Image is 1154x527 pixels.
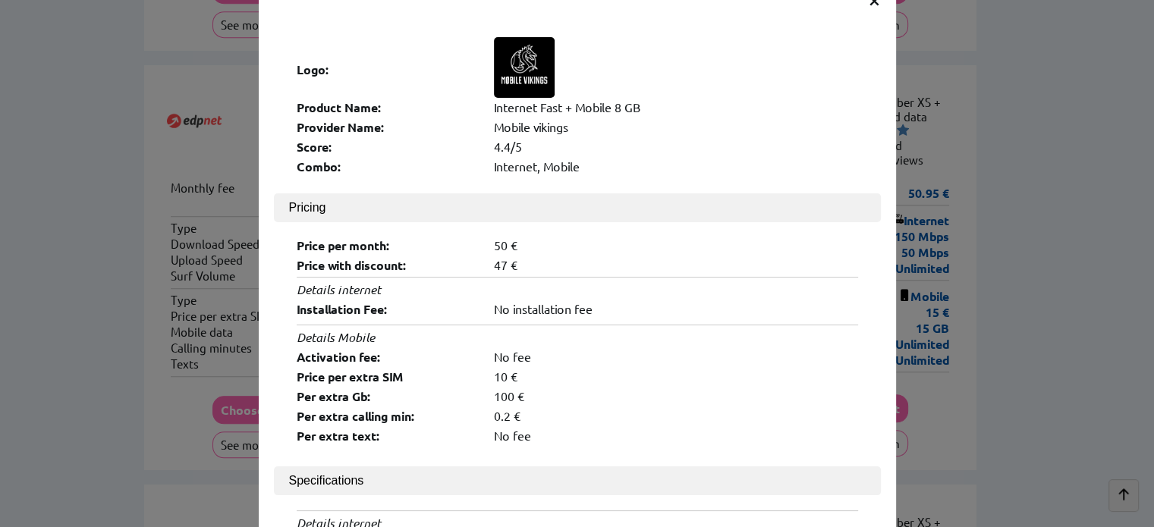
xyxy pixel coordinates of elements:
i: Details Mobile [297,329,375,345]
div: 100 € [494,388,858,404]
div: 47 € [494,257,858,272]
i: Details internet [297,281,381,297]
div: Mobile vikings [494,119,858,135]
div: Combo: [297,158,479,174]
div: Internet, Mobile [494,158,858,174]
div: Internet Fast + Mobile 8 GB [494,99,858,115]
div: Installation Fee: [297,301,479,317]
div: Price with discount: [297,257,479,273]
div: 4.4/5 [494,139,858,155]
div: No fee [494,428,858,444]
div: Price per month: [297,237,479,253]
div: No fee [494,349,858,365]
button: Specifications [274,466,881,495]
div: Per extra text: [297,428,479,444]
b: Logo: [297,61,329,77]
img: Logo of Mobile vikings [494,37,555,98]
div: 0.2 € [494,408,858,424]
div: Per extra Gb: [297,388,479,404]
div: 50 € [494,237,858,253]
div: Activation fee: [297,349,479,365]
div: Per extra calling min: [297,408,479,424]
div: Price per extra SIM [297,369,479,384]
div: 10 € [494,369,858,384]
div: Score: [297,139,479,155]
div: Provider Name: [297,119,479,135]
div: No installation fee [494,301,858,317]
button: Pricing [274,193,881,222]
div: Product Name: [297,99,479,115]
